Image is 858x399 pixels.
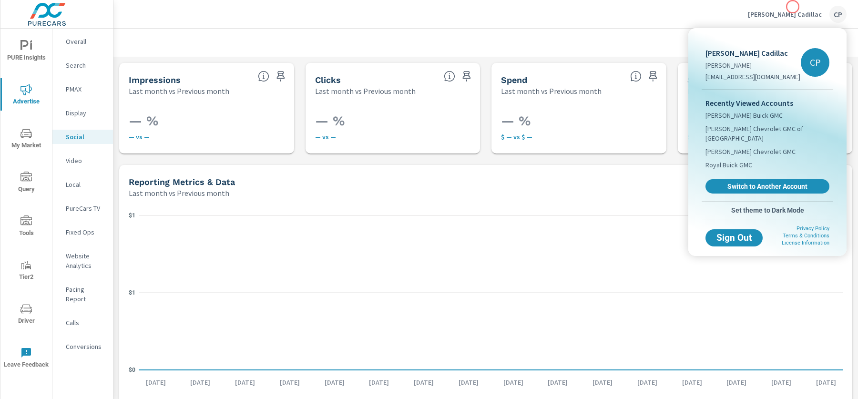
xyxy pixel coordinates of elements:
span: Sign Out [713,234,755,242]
p: [PERSON_NAME] [705,61,800,70]
p: Recently Viewed Accounts [705,97,829,109]
a: License Information [782,240,829,246]
a: Terms & Conditions [783,233,829,239]
div: CP [801,48,829,77]
p: [EMAIL_ADDRESS][DOMAIN_NAME] [705,72,800,82]
span: Set theme to Dark Mode [705,206,829,215]
button: Set theme to Dark Mode [702,202,833,219]
p: [PERSON_NAME] Cadillac [705,47,800,59]
a: Privacy Policy [797,225,829,232]
button: Sign Out [705,229,763,246]
span: [PERSON_NAME] Chevrolet GMC of [GEOGRAPHIC_DATA] [705,124,829,143]
span: [PERSON_NAME] Buick GMC [705,111,783,120]
span: Royal Buick GMC [705,160,752,170]
a: Switch to Another Account [705,179,829,194]
span: Switch to Another Account [711,182,824,191]
span: [PERSON_NAME] Chevrolet GMC [705,147,796,156]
